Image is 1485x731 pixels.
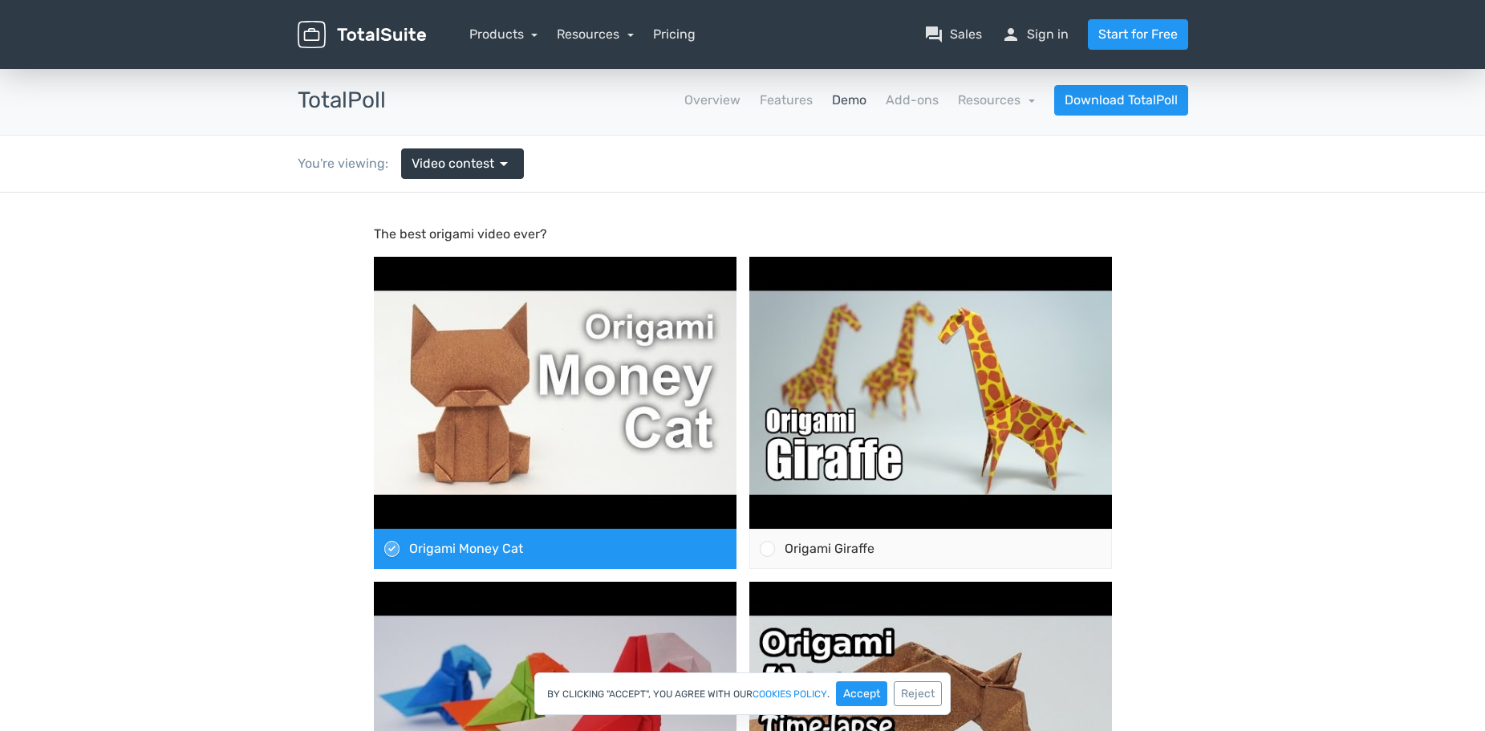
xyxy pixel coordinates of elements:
span: Origami Money Cat [409,348,523,363]
img: hqdefault.jpg [374,389,736,661]
img: hqdefault.jpg [749,389,1112,661]
a: Video contest arrow_drop_down [401,148,524,179]
a: Pricing [653,25,696,44]
a: personSign in [1001,25,1069,44]
button: Accept [836,681,887,706]
span: person [1001,25,1020,44]
button: Reject [894,681,942,706]
a: Overview [684,91,740,110]
a: Resources [557,26,634,42]
img: hqdefault.jpg [749,64,1112,336]
img: TotalSuite for WordPress [298,21,426,49]
a: cookies policy [753,689,827,699]
a: Download TotalPoll [1054,85,1188,116]
img: hqdefault.jpg [374,64,736,336]
p: The best origami video ever? [374,32,1112,51]
a: Add-ons [886,91,939,110]
a: Start for Free [1088,19,1188,50]
a: Resources [958,92,1035,108]
span: arrow_drop_down [494,154,513,173]
span: Origami Giraffe [785,348,874,363]
span: question_answer [924,25,943,44]
a: question_answerSales [924,25,982,44]
a: Products [469,26,538,42]
h3: TotalPoll [298,88,386,113]
span: Video contest [412,154,494,173]
a: Demo [832,91,866,110]
span: Origami Parrot [409,673,496,688]
div: You're viewing: [298,154,401,173]
div: By clicking "Accept", you agree with our . [534,672,951,715]
a: Features [760,91,813,110]
span: Origami Horse [785,673,869,688]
